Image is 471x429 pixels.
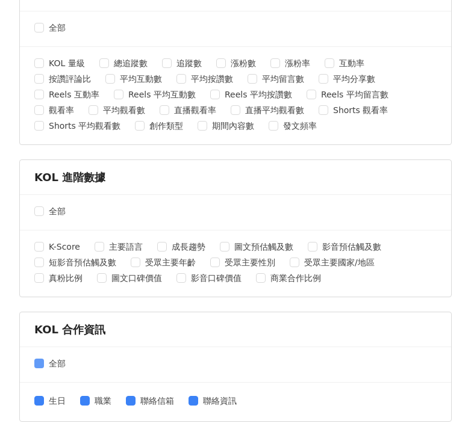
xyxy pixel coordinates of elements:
[34,322,437,337] div: KOL 合作資訊
[220,256,280,269] span: 受眾主要性別
[44,357,70,370] span: 全部
[90,394,116,407] span: 職業
[266,271,326,285] span: 商業合作比例
[278,119,322,132] span: 發文頻率
[334,57,369,70] span: 互動率
[34,170,437,185] div: KOL 進階數據
[44,103,79,117] span: 觀看率
[44,57,90,70] span: KOL 量級
[136,394,179,407] span: 聯絡信箱
[169,103,221,117] span: 直播觀看率
[44,240,85,253] span: K-Score
[280,57,315,70] span: 漲粉率
[44,119,125,132] span: Shorts 平均觀看數
[167,240,210,253] span: 成長趨勢
[299,256,379,269] span: 受眾主要國家/地區
[186,72,238,85] span: 平均按讚數
[328,72,380,85] span: 平均分享數
[316,88,393,101] span: Reels 平均留言數
[44,72,96,85] span: 按讚評論比
[44,271,87,285] span: 真粉比例
[44,256,121,269] span: 短影音預估觸及數
[220,88,297,101] span: Reels 平均按讚數
[115,72,167,85] span: 平均互動數
[229,240,298,253] span: 圖文預估觸及數
[257,72,309,85] span: 平均留言數
[186,271,246,285] span: 影音口碑價值
[328,103,393,117] span: Shorts 觀看率
[172,57,207,70] span: 追蹤數
[240,103,309,117] span: 直播平均觀看數
[207,119,259,132] span: 期間內容數
[44,88,104,101] span: Reels 互動率
[104,240,148,253] span: 主要語言
[145,119,188,132] span: 創作類型
[98,103,150,117] span: 平均觀看數
[44,394,70,407] span: 生日
[140,256,201,269] span: 受眾主要年齡
[317,240,386,253] span: 影音預估觸及數
[44,21,70,34] span: 全部
[107,271,167,285] span: 圖文口碑價值
[123,88,201,101] span: Reels 平均互動數
[226,57,261,70] span: 漲粉數
[198,394,242,407] span: 聯絡資訊
[44,205,70,218] span: 全部
[109,57,152,70] span: 總追蹤數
